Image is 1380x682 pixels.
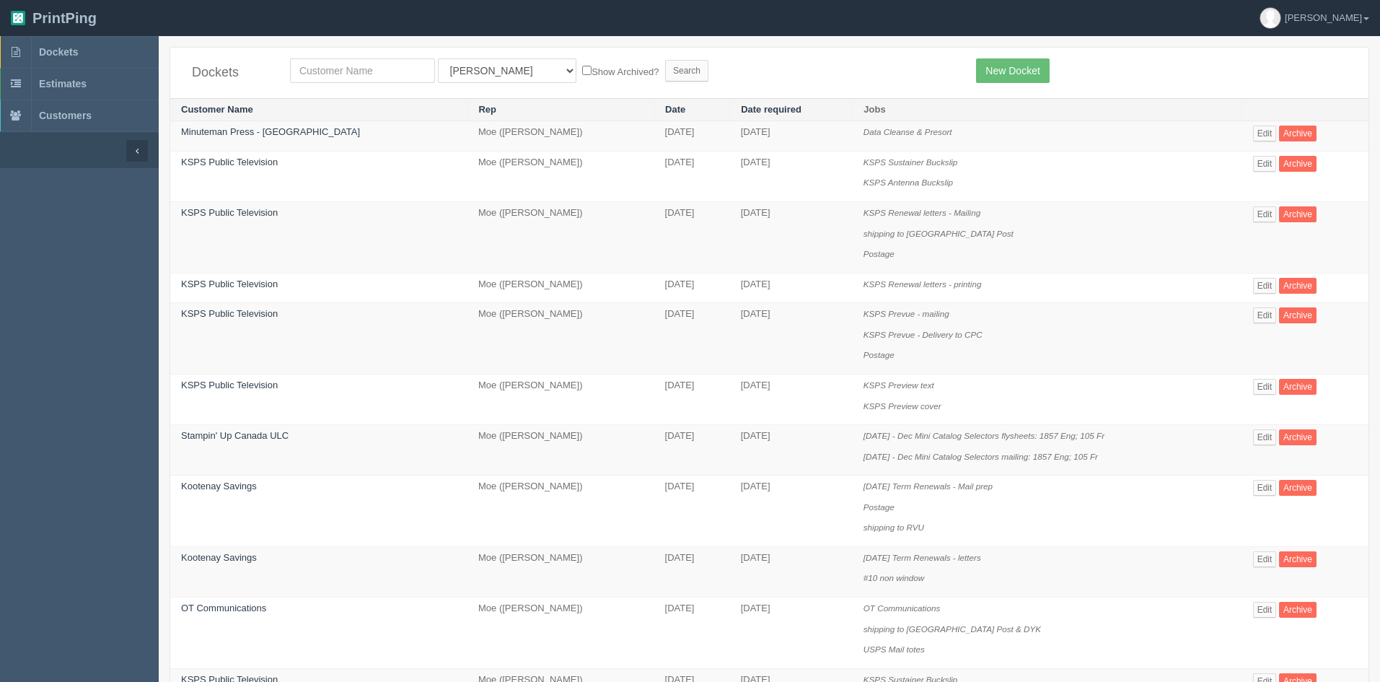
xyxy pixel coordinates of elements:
a: Edit [1253,278,1277,294]
i: [DATE] Term Renewals - Mail prep [863,481,993,491]
a: OT Communications [181,603,266,613]
a: Date required [741,104,801,115]
a: Edit [1253,602,1277,618]
i: Postage [863,350,895,359]
td: [DATE] [730,121,853,152]
td: Moe ([PERSON_NAME]) [467,151,654,201]
a: Edit [1253,156,1277,172]
td: [DATE] [654,121,730,152]
i: [DATE] - Dec Mini Catalog Selectors flysheets: 1857 Eng; 105 Fr [863,431,1104,440]
td: [DATE] [654,273,730,303]
a: Kootenay Savings [181,552,257,563]
i: KSPS Antenna Buckslip [863,178,953,187]
i: shipping to [GEOGRAPHIC_DATA] Post & DYK [863,624,1041,634]
td: [DATE] [730,425,853,476]
span: Customers [39,110,92,121]
a: Archive [1279,278,1317,294]
a: Edit [1253,480,1277,496]
td: [DATE] [654,476,730,547]
td: [DATE] [730,598,853,669]
a: KSPS Public Television [181,279,278,289]
th: Jobs [853,98,1242,121]
a: Minuteman Press - [GEOGRAPHIC_DATA] [181,126,360,137]
i: Data Cleanse & Presort [863,127,952,136]
a: Kootenay Savings [181,481,257,491]
a: New Docket [976,58,1049,83]
i: USPS Mail totes [863,644,925,654]
img: avatar_default-7531ab5dedf162e01f1e0bb0964e6a185e93c5c22dfe317fb01d7f8cd2b1632c.jpg [1260,8,1280,28]
i: #10 non window [863,573,924,582]
i: KSPS Preview text [863,380,934,390]
td: [DATE] [730,546,853,597]
td: [DATE] [730,202,853,274]
td: [DATE] [730,151,853,201]
span: Estimates [39,78,87,89]
a: KSPS Public Television [181,308,278,319]
td: [DATE] [730,303,853,375]
label: Show Archived? [582,63,659,79]
td: [DATE] [654,425,730,476]
td: Moe ([PERSON_NAME]) [467,202,654,274]
a: Edit [1253,206,1277,222]
td: Moe ([PERSON_NAME]) [467,598,654,669]
td: [DATE] [730,476,853,547]
img: logo-3e63b451c926e2ac314895c53de4908e5d424f24456219fb08d385ab2e579770.png [11,11,25,25]
td: [DATE] [654,374,730,424]
td: Moe ([PERSON_NAME]) [467,374,654,424]
input: Customer Name [290,58,435,83]
td: [DATE] [654,151,730,201]
i: [DATE] - Dec Mini Catalog Selectors mailing: 1857 Eng; 105 Fr [863,452,1098,461]
a: Edit [1253,429,1277,445]
a: Edit [1253,551,1277,567]
td: Moe ([PERSON_NAME]) [467,425,654,476]
td: Moe ([PERSON_NAME]) [467,273,654,303]
a: Edit [1253,379,1277,395]
input: Search [665,60,708,82]
i: KSPS Preview cover [863,401,941,411]
a: Archive [1279,429,1317,445]
i: KSPS Prevue - Delivery to CPC [863,330,983,339]
a: Archive [1279,379,1317,395]
i: OT Communications [863,603,941,613]
i: Postage [863,249,895,258]
a: Date [665,104,685,115]
a: Archive [1279,307,1317,323]
td: [DATE] [730,374,853,424]
i: shipping to [GEOGRAPHIC_DATA] Post [863,229,1014,238]
span: Dockets [39,46,78,58]
a: KSPS Public Television [181,157,278,167]
a: Rep [478,104,496,115]
i: KSPS Renewal letters - printing [863,279,982,289]
td: Moe ([PERSON_NAME]) [467,546,654,597]
td: [DATE] [654,303,730,375]
a: Archive [1279,480,1317,496]
input: Show Archived? [582,66,592,75]
i: KSPS Sustainer Buckslip [863,157,958,167]
a: Archive [1279,551,1317,567]
a: Edit [1253,307,1277,323]
a: KSPS Public Television [181,380,278,390]
i: Postage [863,502,895,512]
h4: Dockets [192,66,268,80]
i: KSPS Prevue - mailing [863,309,949,318]
a: Archive [1279,156,1317,172]
td: [DATE] [654,202,730,274]
td: Moe ([PERSON_NAME]) [467,476,654,547]
i: [DATE] Term Renewals - letters [863,553,981,562]
i: KSPS Renewal letters - Mailing [863,208,980,217]
a: Archive [1279,206,1317,222]
a: Archive [1279,126,1317,141]
a: Archive [1279,602,1317,618]
a: Stampin' Up Canada ULC [181,430,289,441]
td: [DATE] [730,273,853,303]
a: KSPS Public Television [181,207,278,218]
td: [DATE] [654,546,730,597]
a: Edit [1253,126,1277,141]
td: Moe ([PERSON_NAME]) [467,121,654,152]
td: [DATE] [654,598,730,669]
td: Moe ([PERSON_NAME]) [467,303,654,375]
a: Customer Name [181,104,253,115]
i: shipping to RVU [863,523,924,532]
